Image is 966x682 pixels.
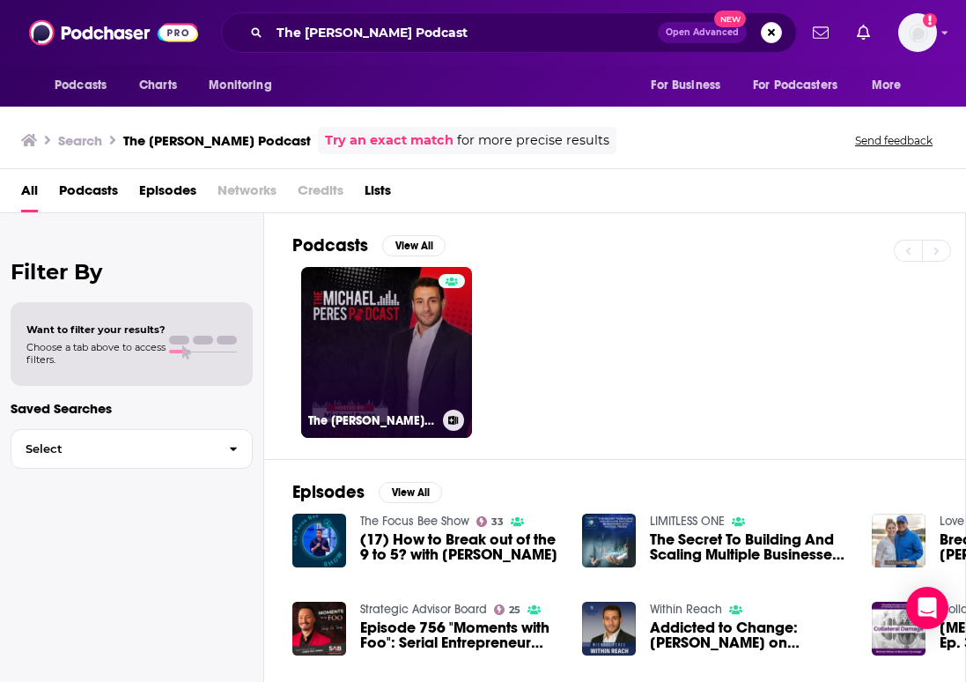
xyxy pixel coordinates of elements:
[123,132,311,149] h3: The [PERSON_NAME] Podcast
[872,602,925,656] img: Collateral Damage Season 2. Ep. 34. (Special Guest - Dan Peres)
[221,12,797,53] div: Search podcasts, credits, & more...
[650,532,851,562] span: The Secret To Building And Scaling Multiple Businesses With [PERSON_NAME]
[209,73,271,98] span: Monitoring
[292,602,346,656] img: Episode 756 "Moments with Foo": Serial Entrepreneur Michael Peres on Integrating Diet, Lifestyle,...
[360,532,561,562] a: (17) How to Break out of the 9 to 5? with Michael Peres
[365,176,391,212] a: Lists
[872,514,925,567] img: Breaking 9 to 5 with Michael Peres
[582,514,636,567] img: The Secret To Building And Scaling Multiple Businesses With Michael Peres
[872,73,902,98] span: More
[806,18,836,48] a: Show notifications dropdown
[360,620,561,650] a: Episode 756 "Moments with Foo": Serial Entrepreneur Michael Peres on Integrating Diet, Lifestyle,...
[650,602,722,617] a: Within Reach
[650,620,851,650] span: Addicted to Change: [PERSON_NAME] on Redefining Success, Disrupting Norms, and Building Without L...
[753,73,837,98] span: For Podcasters
[59,176,118,212] a: Podcasts
[218,176,277,212] span: Networks
[658,22,747,43] button: Open AdvancedNew
[11,443,215,455] span: Select
[491,518,504,526] span: 33
[128,69,188,102] a: Charts
[360,514,469,529] a: The Focus Bee Show
[21,176,38,212] a: All
[11,400,253,417] p: Saved Searches
[850,133,938,148] button: Send feedback
[923,13,937,27] svg: Add a profile image
[325,130,454,151] a: Try an exact match
[292,481,442,503] a: EpisodesView All
[650,514,725,529] a: LIMITLESS ONE
[360,532,561,562] span: (17) How to Break out of the 9 to 5? with [PERSON_NAME]
[196,69,294,102] button: open menu
[42,69,129,102] button: open menu
[714,11,746,27] span: New
[494,604,521,615] a: 25
[292,234,368,256] h2: Podcasts
[11,259,253,285] h2: Filter By
[666,28,739,37] span: Open Advanced
[301,267,472,438] a: The [PERSON_NAME] Podcast
[29,16,198,49] img: Podchaser - Follow, Share and Rate Podcasts
[638,69,742,102] button: open menu
[139,73,177,98] span: Charts
[11,429,253,469] button: Select
[360,620,561,650] span: Episode 756 "Moments with Foo": Serial Entrepreneur [PERSON_NAME] on Integrating Diet, Lifestyle,...
[509,606,520,614] span: 25
[582,602,636,656] img: Addicted to Change: Michael Peres on Redefining Success, Disrupting Norms, and Building Without L...
[58,132,102,149] h3: Search
[55,73,107,98] span: Podcasts
[139,176,196,212] a: Episodes
[292,514,346,567] img: (17) How to Break out of the 9 to 5? with Michael Peres
[898,13,937,52] img: User Profile
[651,73,720,98] span: For Business
[269,19,658,47] input: Search podcasts, credits, & more...
[382,235,446,256] button: View All
[898,13,937,52] button: Show profile menu
[476,516,505,527] a: 33
[292,481,365,503] h2: Episodes
[298,176,343,212] span: Credits
[457,130,609,151] span: for more precise results
[650,532,851,562] a: The Secret To Building And Scaling Multiple Businesses With Michael Peres
[741,69,863,102] button: open menu
[360,602,487,617] a: Strategic Advisor Board
[26,341,166,366] span: Choose a tab above to access filters.
[308,413,436,428] h3: The [PERSON_NAME] Podcast
[850,18,877,48] a: Show notifications dropdown
[898,13,937,52] span: Logged in as cmand-c
[650,620,851,650] a: Addicted to Change: Michael Peres on Redefining Success, Disrupting Norms, and Building Without L...
[379,482,442,503] button: View All
[292,234,446,256] a: PodcastsView All
[859,69,924,102] button: open menu
[26,323,166,336] span: Want to filter your results?
[906,587,948,629] div: Open Intercom Messenger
